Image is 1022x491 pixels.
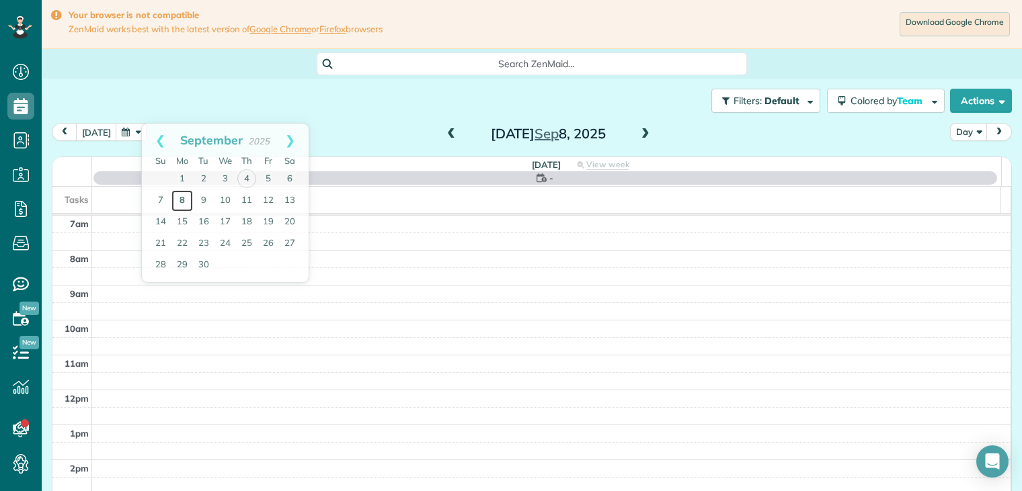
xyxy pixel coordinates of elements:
a: 20 [279,212,301,233]
button: Filters: Default [711,89,820,113]
a: 2 [193,169,214,190]
a: 28 [150,255,171,276]
button: prev [52,123,77,141]
span: Sunday [155,155,166,166]
a: 23 [193,233,214,255]
a: 26 [258,233,279,255]
a: 10 [214,190,236,212]
a: Filters: Default [705,89,820,113]
span: 9am [70,288,89,299]
span: New [19,336,39,349]
div: Open Intercom Messenger [976,445,1009,478]
span: Team [897,95,925,107]
span: 8am [70,253,89,264]
button: Colored byTeam [827,89,945,113]
a: 17 [214,212,236,233]
a: Google Chrome [249,24,311,34]
span: Wednesday [219,155,232,166]
span: 7am [70,218,89,229]
a: Firefox [319,24,346,34]
button: Actions [950,89,1012,113]
a: 16 [193,212,214,233]
span: 10am [65,323,89,334]
a: Next [272,124,309,157]
a: 9 [193,190,214,212]
span: ZenMaid works best with the latest version of or browsers [69,24,383,35]
span: 2pm [70,463,89,474]
a: 8 [171,190,193,212]
a: 18 [236,212,258,233]
span: View week [586,159,629,170]
a: 19 [258,212,279,233]
span: 2025 [248,136,270,146]
a: 12 [258,190,279,212]
span: September [180,132,243,147]
span: New [19,302,39,315]
span: Default [764,95,800,107]
button: [DATE] [76,123,117,141]
a: 4 [237,169,256,188]
a: 24 [214,233,236,255]
a: 3 [214,169,236,190]
span: - [549,171,553,185]
a: Download Google Chrome [900,12,1010,36]
a: 6 [279,169,301,190]
a: 1 [171,169,193,190]
a: 11 [236,190,258,212]
a: 29 [171,255,193,276]
span: Sep [535,125,559,142]
span: 12pm [65,393,89,404]
a: 22 [171,233,193,255]
span: Tasks [65,194,89,205]
span: 1pm [70,428,89,439]
h2: [DATE] 8, 2025 [464,126,632,141]
span: Monday [176,155,188,166]
a: 30 [193,255,214,276]
a: 25 [236,233,258,255]
a: 15 [171,212,193,233]
span: [DATE] [532,159,561,170]
a: 13 [279,190,301,212]
a: 7 [150,190,171,212]
a: 27 [279,233,301,255]
span: Colored by [851,95,927,107]
button: Day [950,123,988,141]
strong: Your browser is not compatible [69,9,383,21]
a: 14 [150,212,171,233]
a: 21 [150,233,171,255]
a: Prev [142,124,179,157]
span: Tuesday [198,155,208,166]
span: 11am [65,358,89,369]
a: 5 [258,169,279,190]
span: Filters: [734,95,762,107]
span: Thursday [241,155,252,166]
button: next [986,123,1012,141]
span: Friday [264,155,272,166]
span: Saturday [284,155,295,166]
